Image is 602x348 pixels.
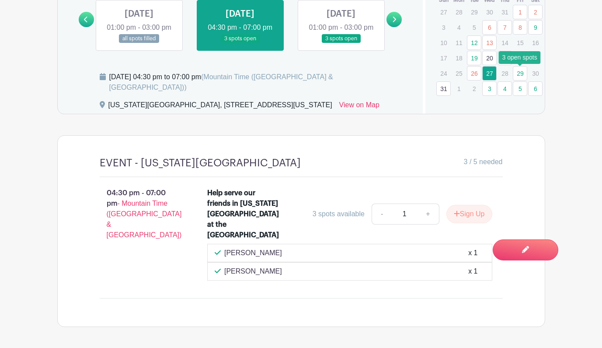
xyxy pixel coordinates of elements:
[513,66,527,81] a: 29
[468,248,477,258] div: x 1
[467,66,481,81] a: 26
[482,20,497,35] a: 6
[498,81,512,96] a: 4
[468,266,477,277] div: x 1
[86,184,194,244] p: 04:30 pm - 07:00 pm
[467,35,481,50] a: 12
[467,82,481,95] p: 2
[108,100,332,114] div: [US_STATE][GEOGRAPHIC_DATA], [STREET_ADDRESS][US_STATE]
[452,36,466,49] p: 11
[109,73,333,91] span: (Mountain Time ([GEOGRAPHIC_DATA] & [GEOGRAPHIC_DATA]))
[482,81,497,96] a: 3
[109,72,413,93] div: [DATE] 04:30 pm to 07:00 pm
[436,5,451,19] p: 27
[436,81,451,96] a: 31
[107,200,182,239] span: - Mountain Time ([GEOGRAPHIC_DATA] & [GEOGRAPHIC_DATA])
[482,51,497,65] a: 20
[467,5,481,19] p: 29
[467,21,481,34] p: 5
[436,67,451,80] p: 24
[436,36,451,49] p: 10
[513,5,527,19] a: 1
[499,51,541,64] div: 3 open spots
[224,266,282,277] p: [PERSON_NAME]
[452,82,466,95] p: 1
[372,204,392,225] a: -
[498,20,512,35] a: 7
[498,36,512,49] p: 14
[207,188,279,240] div: Help serve our friends in [US_STATE][GEOGRAPHIC_DATA] at the [GEOGRAPHIC_DATA]
[436,51,451,65] p: 17
[498,51,512,65] a: 21
[528,81,543,96] a: 6
[482,35,497,50] a: 13
[528,5,543,19] a: 2
[467,51,481,65] a: 19
[513,81,527,96] a: 5
[446,205,492,223] button: Sign Up
[452,5,466,19] p: 28
[436,21,451,34] p: 3
[339,100,379,114] a: View on Map
[464,157,503,167] span: 3 / 5 needed
[452,67,466,80] p: 25
[313,209,365,219] div: 3 spots available
[100,157,301,169] h4: EVENT - [US_STATE][GEOGRAPHIC_DATA]
[513,36,527,49] p: 15
[224,248,282,258] p: [PERSON_NAME]
[482,5,497,19] p: 30
[513,20,527,35] a: 8
[528,36,543,49] p: 16
[482,66,497,81] a: 27
[452,51,466,65] p: 18
[498,67,512,80] p: 28
[498,5,512,19] p: 31
[528,67,543,80] p: 30
[417,204,439,225] a: +
[528,20,543,35] a: 9
[452,21,466,34] p: 4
